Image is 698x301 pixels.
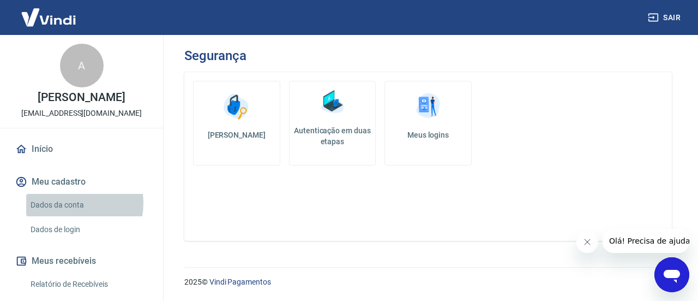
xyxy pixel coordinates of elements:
a: Vindi Pagamentos [209,278,271,286]
p: [EMAIL_ADDRESS][DOMAIN_NAME] [21,108,142,119]
h5: Autenticação em duas etapas [294,125,371,147]
a: Relatório de Recebíveis [26,273,150,296]
h5: Meus logins [394,129,462,140]
p: 2025 © [184,276,672,288]
img: Autenticação em duas etapas [316,86,348,119]
span: Olá! Precisa de ajuda? [7,8,92,16]
a: Dados de login [26,219,150,241]
img: Meus logins [412,90,444,123]
h3: Segurança [184,48,246,63]
a: [PERSON_NAME] [193,81,280,166]
iframe: Mensagem da empresa [603,229,689,253]
iframe: Fechar mensagem [576,231,598,253]
a: Meus logins [384,81,472,166]
img: Alterar senha [220,90,253,123]
a: Autenticação em duas etapas [289,81,376,166]
a: Dados da conta [26,194,150,216]
h5: [PERSON_NAME] [202,129,271,140]
img: Vindi [13,1,84,34]
button: Meu cadastro [13,170,150,194]
button: Meus recebíveis [13,249,150,273]
div: A [60,44,104,87]
p: [PERSON_NAME] [38,92,125,103]
button: Sair [646,8,685,28]
a: Início [13,137,150,161]
iframe: Botão para abrir a janela de mensagens [654,257,689,292]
